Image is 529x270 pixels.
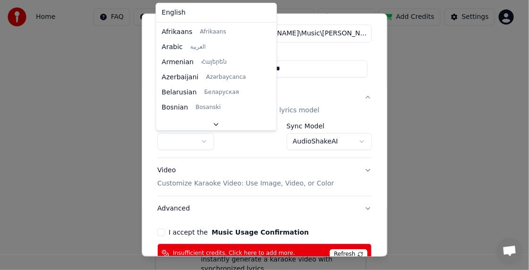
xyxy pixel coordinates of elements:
span: Afrikaans [200,28,226,36]
span: Azerbaijani [162,73,199,82]
span: Հայերեն [201,59,227,66]
span: Беларуская [204,89,239,96]
span: Azərbaycanca [206,74,246,81]
span: Български [201,119,232,127]
span: English [162,8,186,17]
span: Armenian [162,58,194,67]
span: العربية [190,43,206,51]
span: Bulgarian [162,118,194,127]
span: Arabic [162,42,183,52]
span: Bosanski [196,104,221,111]
span: Afrikaans [162,27,193,37]
span: Belarusian [162,88,197,97]
span: Bosnian [162,103,188,112]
